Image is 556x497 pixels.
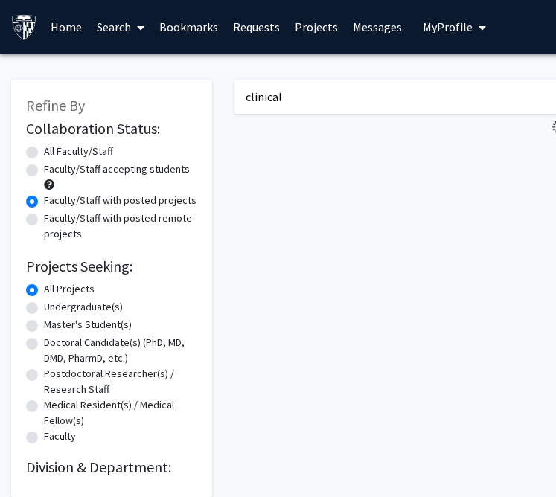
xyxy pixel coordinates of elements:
label: Master's Student(s) [44,317,132,333]
a: Search [89,1,152,53]
span: Refine By [26,96,85,115]
a: Requests [226,1,287,53]
a: Messages [345,1,409,53]
label: Faculty/Staff with posted remote projects [44,211,197,242]
label: All Faculty/Staff [44,144,113,159]
a: Projects [287,1,345,53]
label: Medical Resident(s) / Medical Fellow(s) [44,397,197,429]
label: Faculty [44,429,76,444]
label: Faculty/Staff with posted projects [44,193,196,208]
a: Home [43,1,89,53]
a: Bookmarks [152,1,226,53]
label: Undergraduate(s) [44,299,123,315]
img: Johns Hopkins University Logo [11,14,37,40]
label: All Projects [44,281,95,297]
label: Postdoctoral Researcher(s) / Research Staff [44,366,197,397]
h2: Division & Department: [26,458,197,476]
span: My Profile [423,19,473,34]
label: Doctoral Candidate(s) (PhD, MD, DMD, PharmD, etc.) [44,335,197,366]
h2: Collaboration Status: [26,120,197,138]
h2: Projects Seeking: [26,257,197,275]
label: Faculty/Staff accepting students [44,161,190,177]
